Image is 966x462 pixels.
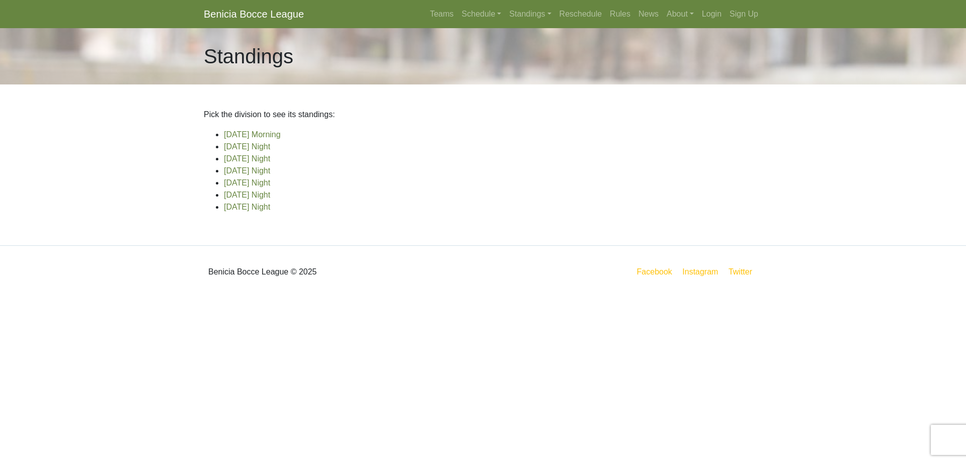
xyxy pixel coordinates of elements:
[224,142,270,151] a: [DATE] Night
[224,154,270,163] a: [DATE] Night
[224,191,270,199] a: [DATE] Night
[224,203,270,211] a: [DATE] Night
[196,254,483,290] div: Benicia Bocce League © 2025
[458,4,506,24] a: Schedule
[555,4,606,24] a: Reschedule
[663,4,698,24] a: About
[698,4,726,24] a: Login
[426,4,457,24] a: Teams
[224,130,281,139] a: [DATE] Morning
[505,4,555,24] a: Standings
[634,4,663,24] a: News
[635,265,674,278] a: Facebook
[726,4,762,24] a: Sign Up
[224,178,270,187] a: [DATE] Night
[204,4,304,24] a: Benicia Bocce League
[606,4,634,24] a: Rules
[680,265,720,278] a: Instagram
[204,109,762,121] p: Pick the division to see its standings:
[204,44,293,68] h1: Standings
[224,166,270,175] a: [DATE] Night
[727,265,760,278] a: Twitter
